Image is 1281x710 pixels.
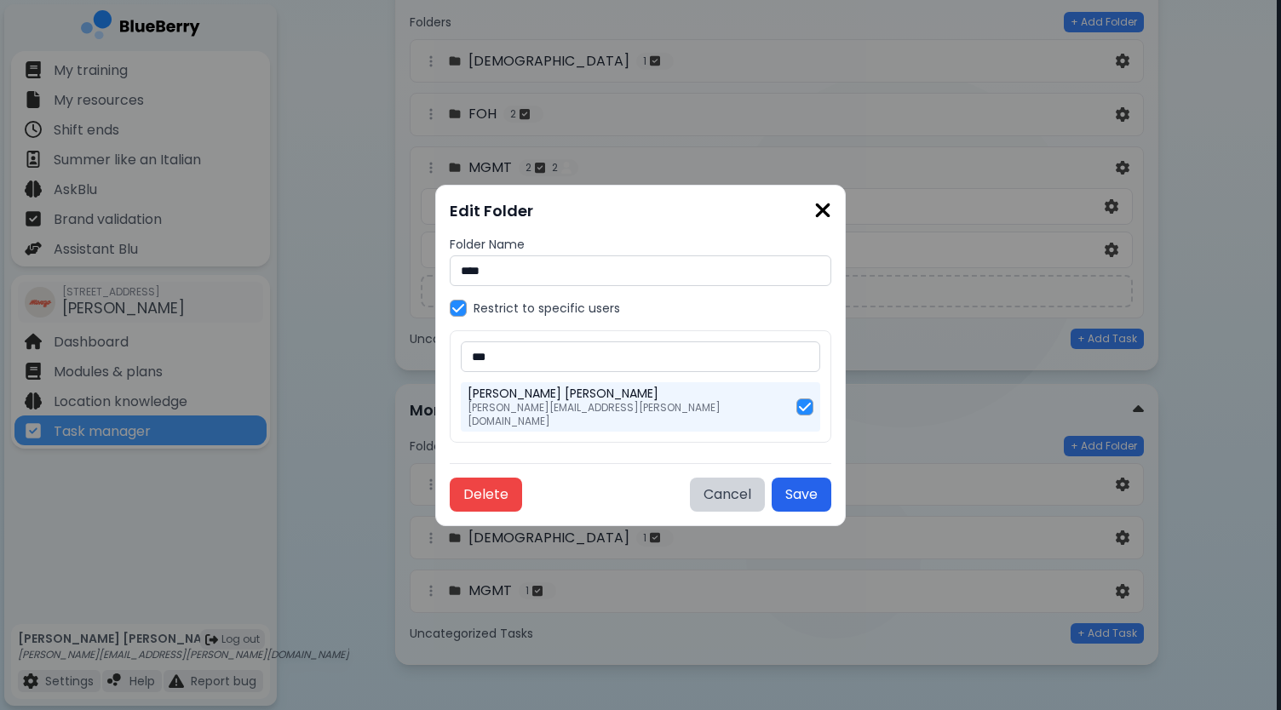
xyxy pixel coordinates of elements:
button: Delete [450,478,522,512]
img: check [799,400,811,414]
p: [PERSON_NAME] [PERSON_NAME] [468,386,796,401]
label: Folder Name [450,237,831,252]
label: Restrict to specific users [474,301,620,316]
img: check [452,301,464,315]
img: close icon [814,199,831,222]
button: Save [772,478,831,512]
button: Cancel [690,478,765,512]
h3: Edit Folder [450,199,831,223]
p: [PERSON_NAME][EMAIL_ADDRESS][PERSON_NAME][DOMAIN_NAME] [468,401,796,428]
